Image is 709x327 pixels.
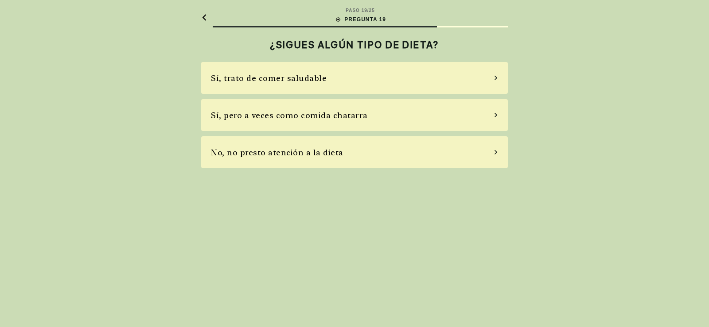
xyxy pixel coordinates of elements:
div: Sí, pero a veces como comida chatarra [211,109,368,121]
h2: ¿SIGUES ALGÚN TIPO DE DIETA? [201,39,508,50]
div: Sí, trato de comer saludable [211,72,327,84]
div: PASO 19 / 25 [346,7,374,14]
div: PREGUNTA 19 [335,15,386,23]
div: No, no presto atención a la dieta [211,146,343,158]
